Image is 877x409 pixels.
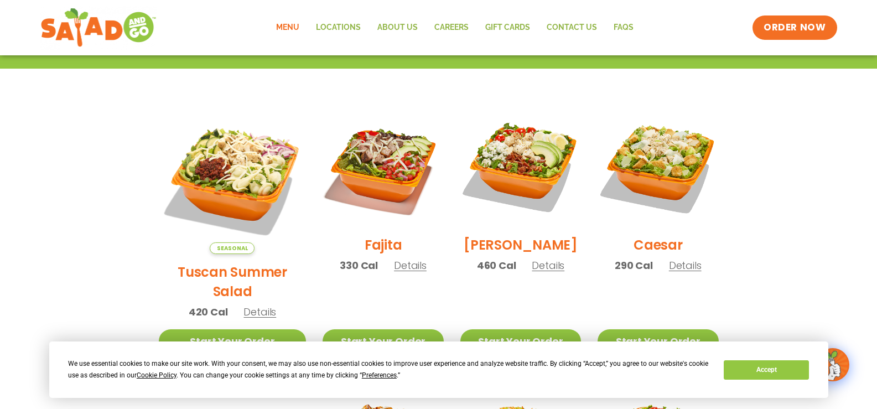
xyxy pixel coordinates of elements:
span: Preferences [362,371,397,379]
h2: Tuscan Summer Salad [159,262,307,301]
span: 460 Cal [477,258,516,273]
h2: [PERSON_NAME] [464,235,578,255]
img: Product photo for Fajita Salad [323,106,443,227]
nav: Menu [268,15,642,40]
span: Details [243,305,276,319]
span: 330 Cal [340,258,378,273]
a: Start Your Order [598,329,718,353]
div: Cookie Consent Prompt [49,341,828,398]
h2: Caesar [634,235,683,255]
a: Contact Us [538,15,605,40]
a: Menu [268,15,308,40]
a: About Us [369,15,426,40]
span: Details [669,258,702,272]
a: ORDER NOW [753,15,837,40]
span: Cookie Policy [137,371,177,379]
a: Start Your Order [460,329,581,353]
a: Careers [426,15,477,40]
h2: Fajita [365,235,402,255]
span: ORDER NOW [764,21,826,34]
a: Start Your Order [323,329,443,353]
a: FAQs [605,15,642,40]
img: wpChatIcon [817,349,848,380]
img: Product photo for Cobb Salad [460,106,581,227]
img: Product photo for Tuscan Summer Salad [159,106,307,254]
img: Product photo for Caesar Salad [598,106,718,227]
a: Locations [308,15,369,40]
button: Accept [724,360,809,380]
a: Start Your Order [159,329,307,353]
span: Details [394,258,427,272]
span: Details [532,258,564,272]
a: GIFT CARDS [477,15,538,40]
span: 290 Cal [615,258,653,273]
span: 420 Cal [189,304,228,319]
img: new-SAG-logo-768×292 [40,6,157,50]
div: We use essential cookies to make our site work. With your consent, we may also use non-essential ... [68,358,710,381]
span: Seasonal [210,242,255,254]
